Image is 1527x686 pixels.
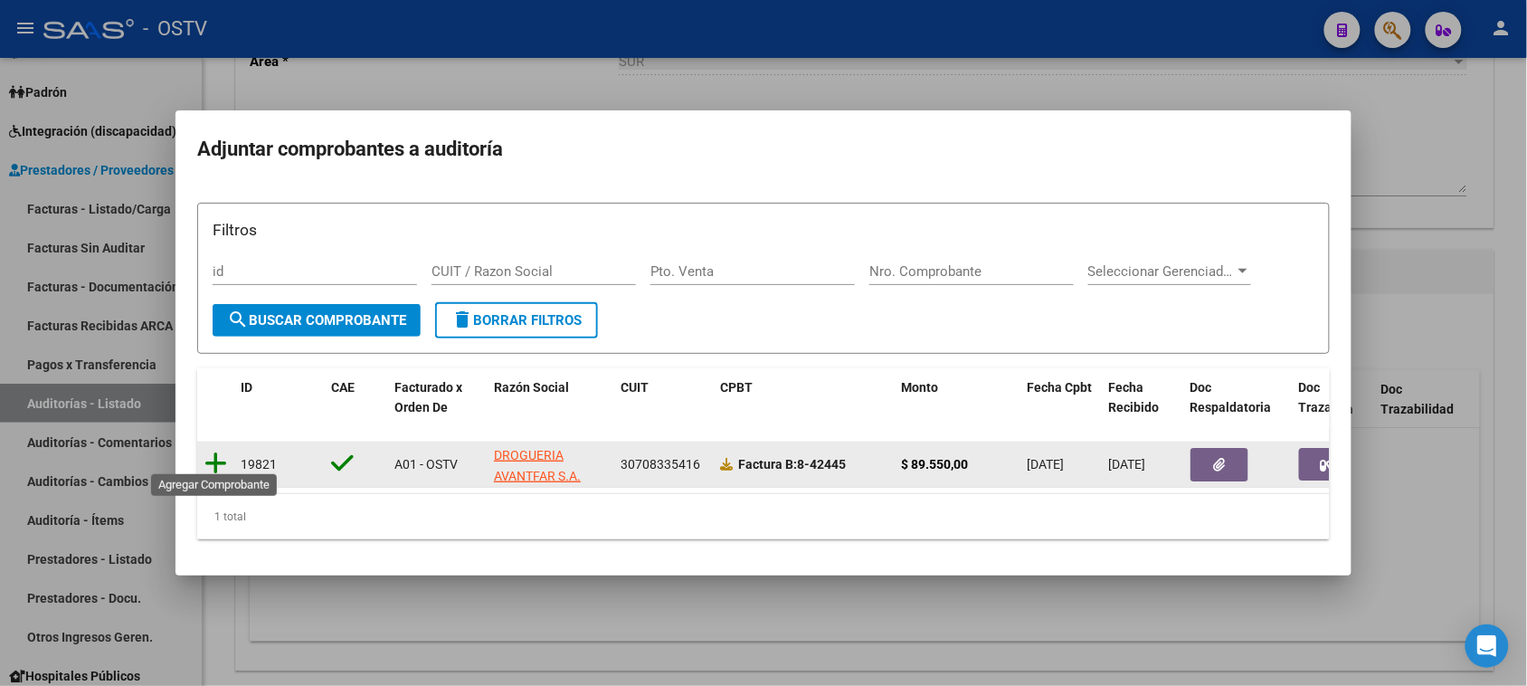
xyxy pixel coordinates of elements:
span: Factura B: [738,457,797,472]
span: Borrar Filtros [451,312,582,329]
datatable-header-cell: Facturado x Orden De [387,368,487,428]
span: 30708335416 [621,457,700,472]
datatable-header-cell: Doc Trazabilidad [1292,368,1400,428]
datatable-header-cell: Razón Social [487,368,613,428]
button: Buscar Comprobante [213,304,421,337]
datatable-header-cell: CPBT [713,368,894,428]
div: Open Intercom Messenger [1465,624,1509,668]
h3: Filtros [213,218,1314,242]
span: Facturado x Orden De [394,380,462,415]
span: ID [241,380,252,395]
h2: Adjuntar comprobantes a auditoría [197,132,1330,167]
mat-icon: search [227,309,249,330]
span: A01 - OSTV [394,457,458,472]
button: Borrar Filtros [435,302,598,338]
span: [DATE] [1109,457,1146,472]
span: Fecha Recibido [1109,380,1160,415]
datatable-header-cell: Fecha Cpbt [1020,368,1102,428]
strong: $ 89.550,00 [901,457,968,472]
datatable-header-cell: ID [233,368,324,428]
span: Doc Trazabilidad [1299,380,1372,415]
span: CUIT [621,380,649,395]
datatable-header-cell: Monto [894,368,1020,428]
strong: 8-42445 [738,457,846,472]
span: Monto [901,380,938,395]
span: Fecha Cpbt [1028,380,1093,395]
span: Buscar Comprobante [227,312,406,329]
span: Doc Respaldatoria [1190,380,1272,415]
span: 19821 [241,457,277,472]
datatable-header-cell: Doc Respaldatoria [1183,368,1292,428]
span: Razón Social [494,380,569,395]
span: Seleccionar Gerenciador [1088,263,1235,280]
span: [DATE] [1028,457,1065,472]
datatable-header-cell: CAE [324,368,387,428]
mat-icon: delete [451,309,473,330]
datatable-header-cell: Fecha Recibido [1102,368,1183,428]
span: CAE [331,380,355,395]
span: DROGUERIA AVANTFAR S.A. [494,448,581,483]
datatable-header-cell: CUIT [613,368,713,428]
div: 1 total [197,494,1330,539]
span: CPBT [720,380,753,395]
